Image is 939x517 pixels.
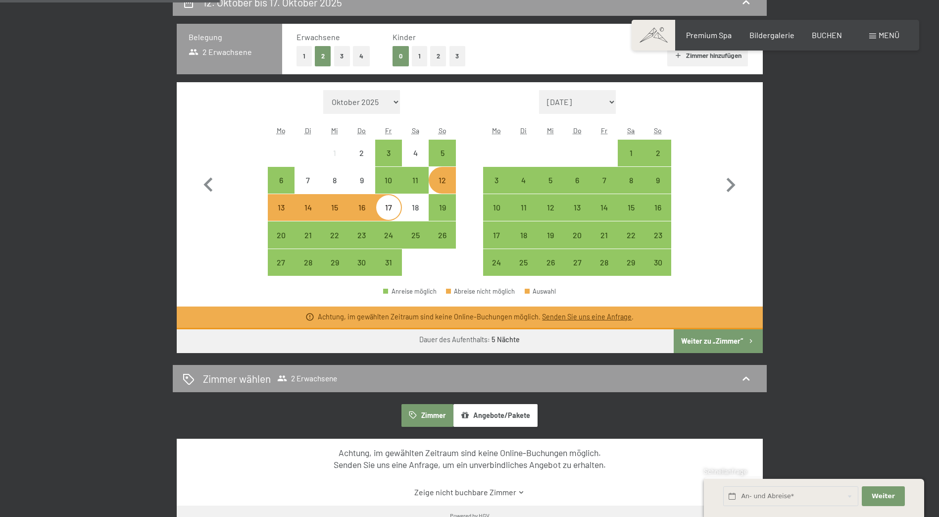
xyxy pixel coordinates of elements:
div: 22 [619,231,643,256]
div: Tue Nov 25 2025 [510,249,537,276]
div: Fri Oct 03 2025 [375,140,402,166]
abbr: Mittwoch [547,126,554,135]
span: 2 Erwachsene [189,47,252,57]
button: 2 [315,46,331,66]
div: 29 [322,258,347,283]
div: 20 [269,231,294,256]
div: Anreise möglich [564,221,591,248]
div: Anreise möglich [348,221,375,248]
span: Menü [879,30,899,40]
abbr: Samstag [627,126,635,135]
button: Weiter zu „Zimmer“ [674,329,762,353]
div: Anreise möglich [321,221,348,248]
div: 17 [376,204,401,228]
div: Sat Nov 08 2025 [618,167,644,194]
div: 18 [511,231,536,256]
div: Mon Nov 10 2025 [483,194,510,221]
div: Anreise möglich [537,167,564,194]
div: Anreise möglich [644,194,671,221]
div: Achtung, im gewählten Zeitraum sind keine Online-Buchungen möglich. . [318,312,634,322]
abbr: Freitag [601,126,607,135]
button: 1 [297,46,312,66]
div: Tue Oct 14 2025 [295,194,321,221]
div: 25 [511,258,536,283]
a: Bildergalerie [749,30,794,40]
div: 3 [376,149,401,174]
div: Anreise möglich [268,167,295,194]
div: Fri Nov 21 2025 [591,221,617,248]
div: Anreise möglich [429,140,455,166]
abbr: Sonntag [654,126,662,135]
a: BUCHEN [812,30,842,40]
div: Anreise möglich [483,249,510,276]
div: Anreise möglich [268,249,295,276]
div: Sat Oct 25 2025 [402,221,429,248]
div: 23 [349,231,374,256]
div: 11 [403,176,428,201]
div: Fri Nov 14 2025 [591,194,617,221]
div: 19 [538,231,563,256]
div: Anreise möglich [268,221,295,248]
div: 16 [349,204,374,228]
div: 13 [269,204,294,228]
div: 12 [430,176,454,201]
div: Fri Nov 28 2025 [591,249,617,276]
div: Anreise möglich [618,221,644,248]
div: Auswahl [525,288,556,295]
div: Anreise möglich [483,167,510,194]
div: Wed Nov 05 2025 [537,167,564,194]
button: 3 [449,46,466,66]
div: Wed Nov 19 2025 [537,221,564,248]
div: 7 [296,176,320,201]
div: 14 [592,204,616,228]
div: Fri Oct 10 2025 [375,167,402,194]
div: Anreise möglich [591,167,617,194]
div: 29 [619,258,643,283]
abbr: Mittwoch [331,126,338,135]
div: 2 [645,149,670,174]
span: Erwachsene [297,32,340,42]
div: Anreise möglich [618,167,644,194]
div: Tue Oct 28 2025 [295,249,321,276]
div: Wed Oct 22 2025 [321,221,348,248]
div: Anreise möglich [429,194,455,221]
div: 18 [403,204,428,228]
div: 31 [376,258,401,283]
div: 30 [349,258,374,283]
div: Anreise möglich [429,221,455,248]
span: 2 Erwachsene [277,373,337,383]
button: Weiter [862,486,904,507]
abbr: Donnerstag [357,126,366,135]
div: Tue Oct 07 2025 [295,167,321,194]
div: 15 [322,204,347,228]
div: 28 [592,258,616,283]
div: 9 [349,176,374,201]
div: Anreise möglich [295,249,321,276]
div: 6 [565,176,590,201]
button: 1 [412,46,427,66]
div: Anreise möglich [383,288,437,295]
div: 7 [592,176,616,201]
div: Fri Oct 31 2025 [375,249,402,276]
div: Anreise möglich [618,249,644,276]
div: Anreise möglich [644,221,671,248]
div: Fri Oct 24 2025 [375,221,402,248]
div: 4 [511,176,536,201]
div: Anreise nicht möglich [321,194,348,221]
abbr: Sonntag [439,126,446,135]
div: Anreise nicht möglich [321,167,348,194]
div: 23 [645,231,670,256]
div: 27 [269,258,294,283]
div: Mon Oct 20 2025 [268,221,295,248]
abbr: Montag [492,126,501,135]
div: 5 [430,149,454,174]
div: 6 [269,176,294,201]
div: Sat Nov 29 2025 [618,249,644,276]
div: Anreise möglich [483,221,510,248]
div: Anreise möglich [618,194,644,221]
div: Thu Nov 27 2025 [564,249,591,276]
div: Anreise möglich [295,221,321,248]
div: Anreise nicht möglich [402,194,429,221]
